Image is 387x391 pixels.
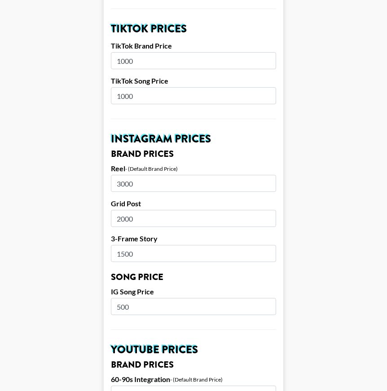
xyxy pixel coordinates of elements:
[111,23,276,34] h2: TikTok Prices
[111,375,170,384] label: 60-90s Integration
[111,133,276,144] h2: Instagram Prices
[111,344,276,355] h2: YouTube Prices
[111,199,276,208] label: Grid Post
[111,234,276,243] label: 3-Frame Story
[111,273,276,282] h3: Song Price
[170,376,223,383] div: - (Default Brand Price)
[111,41,276,50] label: TikTok Brand Price
[111,150,276,159] h3: Brand Prices
[111,164,125,173] label: Reel
[111,360,276,369] h3: Brand Prices
[111,76,276,85] label: TikTok Song Price
[111,287,276,296] label: IG Song Price
[125,165,178,172] div: - (Default Brand Price)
